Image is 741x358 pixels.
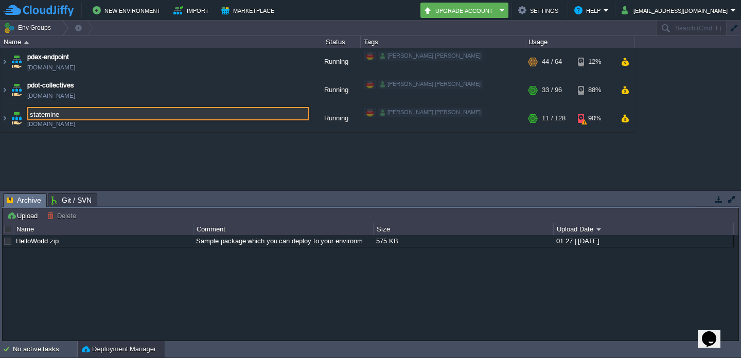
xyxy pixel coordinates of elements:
[1,76,9,104] img: AMDAwAAAACH5BAEAAAAALAAAAAABAAEAAAICRAEAOw==
[378,80,483,89] div: [PERSON_NAME].[PERSON_NAME]
[47,211,79,220] button: Delete
[554,235,733,247] div: 01:27 | [DATE]
[173,4,212,16] button: Import
[7,211,41,220] button: Upload
[374,223,553,235] div: Size
[14,223,193,235] div: Name
[578,48,611,76] div: 12%
[542,48,562,76] div: 44 / 64
[518,4,561,16] button: Settings
[7,194,41,207] span: Archive
[374,235,553,247] div: 575 KB
[698,317,731,348] iframe: chat widget
[578,104,611,132] div: 90%
[193,235,373,247] div: Sample package which you can deploy to your environment. Feel free to delete and upload a package...
[309,104,361,132] div: Running
[51,194,92,206] span: Git / SVN
[424,4,497,16] button: Upgrade Account
[554,223,733,235] div: Upload Date
[221,4,277,16] button: Marketplace
[27,80,74,91] a: pdot-collectives
[27,91,75,101] span: [DOMAIN_NAME]
[82,344,156,354] button: Deployment Manager
[27,52,69,62] a: pdex-endpoint
[13,341,77,357] div: No active tasks
[542,76,562,104] div: 33 / 96
[542,104,566,132] div: 11 / 128
[309,48,361,76] div: Running
[4,4,74,17] img: CloudJiffy
[194,223,373,235] div: Comment
[9,104,24,132] img: AMDAwAAAACH5BAEAAAAALAAAAAABAAEAAAICRAEAOw==
[1,48,9,76] img: AMDAwAAAACH5BAEAAAAALAAAAAABAAEAAAICRAEAOw==
[526,36,634,48] div: Usage
[1,36,309,48] div: Name
[27,62,75,73] span: [DOMAIN_NAME]
[574,4,604,16] button: Help
[622,4,731,16] button: [EMAIL_ADDRESS][DOMAIN_NAME]
[4,21,55,35] button: Env Groups
[27,119,75,129] span: [DOMAIN_NAME]
[9,76,24,104] img: AMDAwAAAACH5BAEAAAAALAAAAAABAAEAAAICRAEAOw==
[378,108,483,117] div: [PERSON_NAME].[PERSON_NAME]
[310,36,360,48] div: Status
[93,4,164,16] button: New Environment
[361,36,525,48] div: Tags
[309,76,361,104] div: Running
[24,41,29,44] img: AMDAwAAAACH5BAEAAAAALAAAAAABAAEAAAICRAEAOw==
[9,48,24,76] img: AMDAwAAAACH5BAEAAAAALAAAAAABAAEAAAICRAEAOw==
[16,237,59,245] a: HelloWorld.zip
[378,51,483,61] div: [PERSON_NAME].[PERSON_NAME]
[1,104,9,132] img: AMDAwAAAACH5BAEAAAAALAAAAAABAAEAAAICRAEAOw==
[578,76,611,104] div: 88%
